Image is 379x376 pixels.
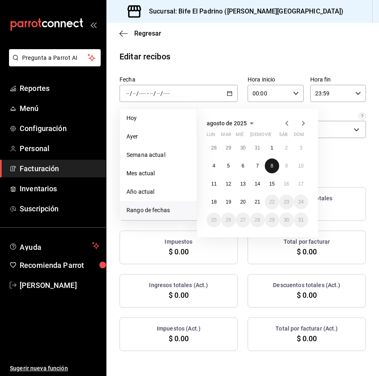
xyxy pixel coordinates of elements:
[126,114,190,122] span: Hoy
[273,281,340,290] h3: Descuentos totales (Act.)
[265,213,279,227] button: 29 de agosto de 2025
[271,145,273,151] abbr: 1 de agosto de 2025
[284,238,330,246] h3: Total por facturar
[240,145,246,151] abbr: 30 de julio de 2025
[169,246,189,257] span: $ 0.00
[226,217,231,223] abbr: 26 de agosto de 2025
[236,132,244,140] abbr: miércoles
[160,90,163,97] span: /
[265,132,271,140] abbr: viernes
[132,90,136,97] input: --
[90,21,97,28] button: open_drawer_menu
[298,163,304,169] abbr: 10 de agosto de 2025
[169,290,189,301] span: $ 0.00
[207,140,221,155] button: 28 de julio de 2025
[147,90,149,97] span: -
[153,90,156,97] span: /
[294,132,304,140] abbr: domingo
[20,203,99,214] span: Suscripción
[279,177,293,191] button: 16 de agosto de 2025
[20,83,99,94] span: Reportes
[298,199,304,205] abbr: 24 de agosto de 2025
[120,29,161,37] button: Regresar
[126,188,190,196] span: Año actual
[310,77,366,82] label: Hora fin
[126,151,190,159] span: Semana actual
[279,132,288,140] abbr: sábado
[136,90,139,97] span: /
[211,217,217,223] abbr: 25 de agosto de 2025
[10,364,99,373] span: Sugerir nueva función
[285,145,288,151] abbr: 2 de agosto de 2025
[207,195,221,209] button: 18 de agosto de 2025
[275,324,338,333] h3: Total por facturar (Act.)
[284,217,289,223] abbr: 30 de agosto de 2025
[120,50,170,63] div: Editar recibos
[139,90,146,97] input: ----
[285,163,288,169] abbr: 9 de agosto de 2025
[157,324,201,333] h3: Impuestos (Act.)
[20,103,99,114] span: Menú
[169,333,189,344] span: $ 0.00
[236,140,250,155] button: 30 de julio de 2025
[149,281,208,290] h3: Ingresos totales (Act.)
[211,181,217,187] abbr: 11 de agosto de 2025
[22,54,88,62] span: Pregunta a Parrot AI
[20,280,99,291] span: [PERSON_NAME]
[211,199,217,205] abbr: 18 de agosto de 2025
[6,59,101,68] a: Pregunta a Parrot AI
[126,132,190,141] span: Ayer
[9,49,101,66] button: Pregunta a Parrot AI
[241,163,244,169] abbr: 6 de agosto de 2025
[226,145,231,151] abbr: 29 de julio de 2025
[265,177,279,191] button: 15 de agosto de 2025
[279,213,293,227] button: 30 de agosto de 2025
[250,140,264,155] button: 31 de julio de 2025
[250,177,264,191] button: 14 de agosto de 2025
[298,181,304,187] abbr: 17 de agosto de 2025
[207,177,221,191] button: 11 de agosto de 2025
[265,159,279,173] button: 8 de agosto de 2025
[126,169,190,178] span: Mes actual
[250,132,298,140] abbr: jueves
[240,217,246,223] abbr: 27 de agosto de 2025
[298,217,304,223] abbr: 31 de agosto de 2025
[250,195,264,209] button: 21 de agosto de 2025
[294,177,308,191] button: 17 de agosto de 2025
[20,143,99,154] span: Personal
[265,195,279,209] button: 22 de agosto de 2025
[226,181,231,187] abbr: 12 de agosto de 2025
[236,177,250,191] button: 13 de agosto de 2025
[255,145,260,151] abbr: 31 de julio de 2025
[221,195,235,209] button: 19 de agosto de 2025
[207,120,247,127] span: agosto de 2025
[248,77,304,82] label: Hora inicio
[149,90,153,97] input: --
[297,246,317,257] span: $ 0.00
[294,195,308,209] button: 24 de agosto de 2025
[221,177,235,191] button: 12 de agosto de 2025
[255,181,260,187] abbr: 14 de agosto de 2025
[297,333,317,344] span: $ 0.00
[20,260,99,271] span: Recomienda Parrot
[250,213,264,227] button: 28 de agosto de 2025
[156,90,160,97] input: --
[297,290,317,301] span: $ 0.00
[269,217,275,223] abbr: 29 de agosto de 2025
[221,213,235,227] button: 26 de agosto de 2025
[240,199,246,205] abbr: 20 de agosto de 2025
[130,90,132,97] span: /
[165,238,192,246] h3: Impuestos
[269,199,275,205] abbr: 22 de agosto de 2025
[265,140,279,155] button: 1 de agosto de 2025
[207,118,257,128] button: agosto de 2025
[142,7,344,16] h3: Sucursal: Bife El Padrino ([PERSON_NAME][GEOGRAPHIC_DATA])
[279,159,293,173] button: 9 de agosto de 2025
[20,163,99,174] span: Facturación
[221,132,231,140] abbr: martes
[271,163,273,169] abbr: 8 de agosto de 2025
[250,159,264,173] button: 7 de agosto de 2025
[284,181,289,187] abbr: 16 de agosto de 2025
[279,195,293,209] button: 23 de agosto de 2025
[227,163,230,169] abbr: 5 de agosto de 2025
